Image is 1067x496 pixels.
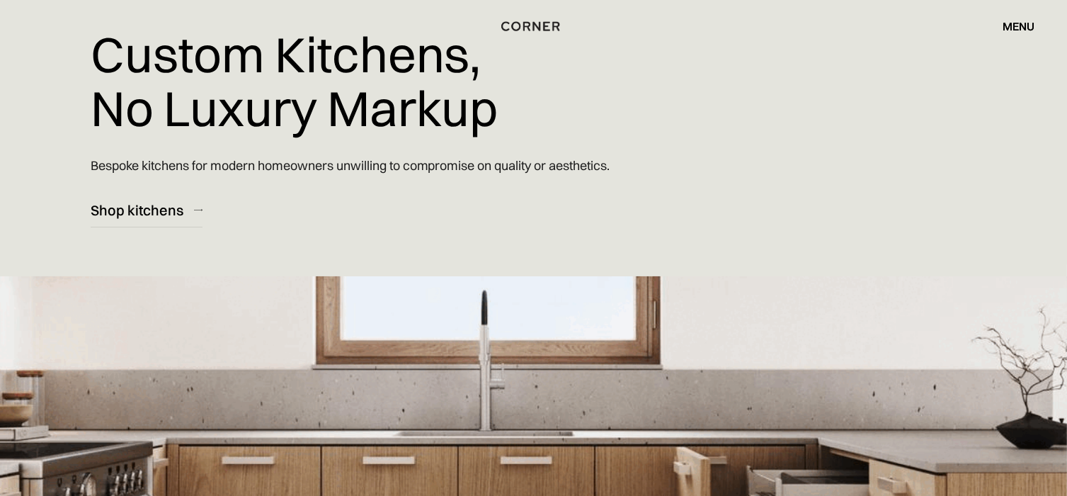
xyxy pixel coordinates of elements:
p: Bespoke kitchens for modern homeowners unwilling to compromise on quality or aesthetics. [91,145,610,186]
a: Shop kitchens [91,193,202,227]
div: menu [988,14,1035,38]
h1: Custom Kitchens, No Luxury Markup [91,17,498,145]
div: Shop kitchens [91,201,183,220]
div: menu [1003,21,1035,32]
a: home [496,17,571,35]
